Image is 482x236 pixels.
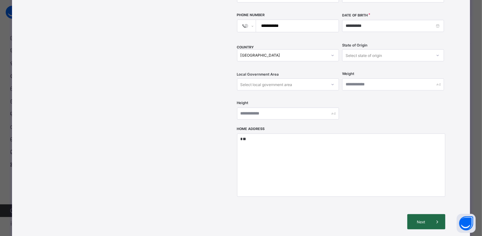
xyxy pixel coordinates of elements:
div: [GEOGRAPHIC_DATA] [241,53,327,58]
span: Next [412,220,430,224]
span: Local Government Area [237,72,279,77]
label: Phone Number [237,13,265,17]
label: Date of Birth [342,13,368,17]
button: Open asap [457,214,476,233]
span: State of Origin [342,43,367,47]
div: Select local government area [241,78,292,90]
span: COUNTRY [237,45,254,49]
label: Weight [342,71,354,76]
label: Height [237,101,248,105]
label: Home Address [237,127,265,131]
div: Select state of origin [346,49,382,61]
